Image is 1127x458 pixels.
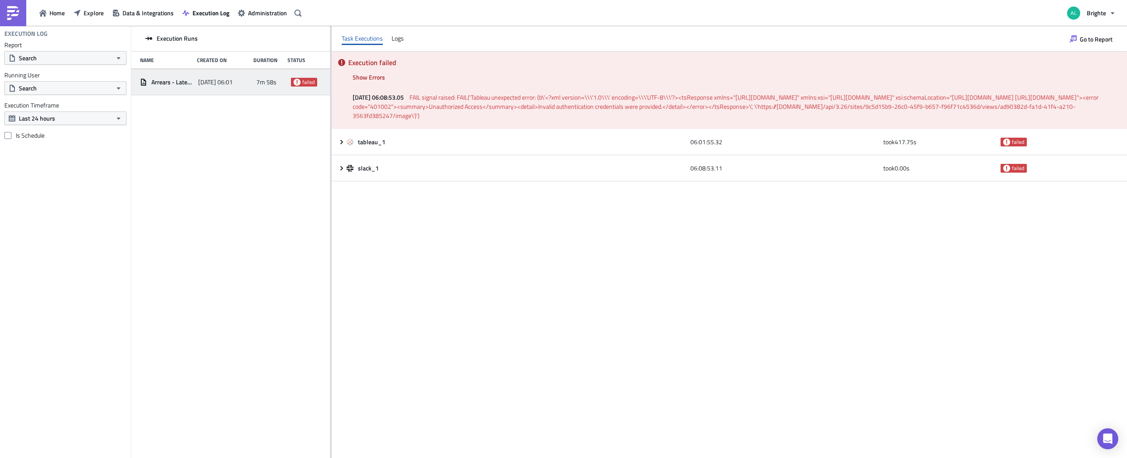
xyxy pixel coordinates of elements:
button: Home [35,6,69,20]
span: Home [49,8,65,17]
span: Show Errors [353,73,385,82]
div: Created On [197,57,249,63]
button: Administration [234,6,291,20]
button: Show Errors [348,70,389,84]
span: Administration [248,8,287,17]
div: took 417.75 s [883,134,997,150]
div: took 0.00 s [883,160,997,176]
span: tableau_1 [358,138,387,146]
label: Report [4,41,126,49]
span: 7m 58s [256,78,276,86]
span: failed [302,79,315,86]
span: Go to Report [1080,35,1113,44]
div: 06:01:55.32 [690,134,879,150]
span: slack_1 [358,164,380,172]
button: Go to Report [1065,32,1117,46]
div: Status [287,57,317,63]
span: Arrears - Latest Arrears Rate [151,78,194,86]
span: Search [19,83,37,93]
span: [DATE] 06:01 [198,78,233,86]
div: Duration [253,57,283,63]
span: failed [1003,165,1010,172]
h4: Execution Log [4,30,48,38]
button: Explore [69,6,108,20]
div: 06:08:53.11 [690,160,879,176]
span: failed [1012,139,1024,146]
span: Brighte [1087,8,1106,17]
span: FAIL signal raised: FAIL('Tableau unexpected error: (b\'<?xml version=\\\'1.0\\\' encoding=\\\'UT... [353,93,1100,120]
span: [DATE] 06:08:53.05 [353,93,408,102]
div: Task Executions [342,32,383,45]
div: Name [140,57,192,63]
span: Explore [84,8,104,17]
span: failed [294,79,301,86]
label: Is Schedule [4,132,126,139]
button: Data & Integrations [108,6,178,20]
span: Execution Runs [157,35,198,42]
img: PushMetrics [6,6,20,20]
h5: Execution failed [348,59,1120,66]
label: Execution Timeframe [4,101,126,109]
div: Logs [392,32,404,45]
button: Execution Log [178,6,234,20]
div: Open Intercom Messenger [1097,428,1118,449]
button: Search [4,81,126,95]
span: failed [1003,139,1010,146]
label: Running User [4,71,126,79]
span: Execution Log [192,8,229,17]
span: Last 24 hours [19,114,55,123]
button: Search [4,51,126,65]
span: Data & Integrations [122,8,174,17]
span: failed [1012,165,1024,172]
span: Search [19,53,37,62]
button: Last 24 hours [4,111,126,125]
button: Brighte [1062,3,1120,23]
img: Avatar [1066,6,1081,21]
